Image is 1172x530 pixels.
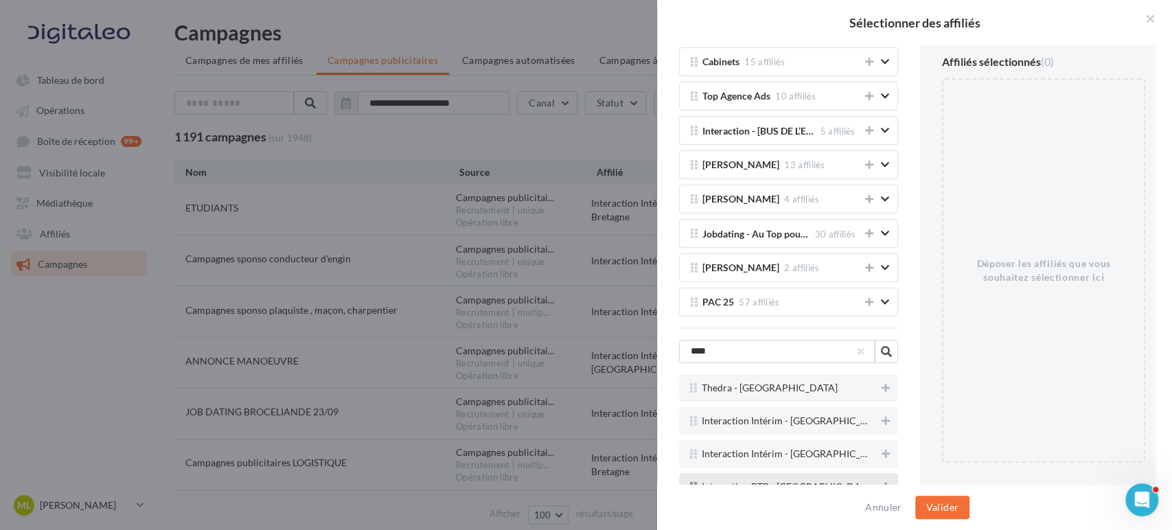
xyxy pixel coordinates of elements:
[702,383,838,393] span: Thedra - [GEOGRAPHIC_DATA]
[820,126,855,137] span: 5 affiliés
[739,297,780,308] span: 57 affiliés
[702,482,871,492] span: Interaction BTP - [GEOGRAPHIC_DATA]
[784,262,819,273] span: 2 affiliés
[702,160,779,170] span: [PERSON_NAME]
[702,126,815,141] span: Interaction - [BUS DE L’EMPLOI x CIC Normandy Channel Race]
[702,297,734,308] span: PAC 25
[702,229,809,244] span: Jobdating - Au Top pour l'Emploi - Vannes
[702,449,871,459] span: Interaction Intérim - [GEOGRAPHIC_DATA]
[679,16,1150,29] h2: Sélectionner des affiliés
[744,56,785,67] span: 15 affiliés
[814,229,855,240] span: 30 affiliés
[702,194,779,205] span: [PERSON_NAME]
[942,56,1054,67] div: Affiliés sélectionnés
[784,194,819,205] span: 4 affiliés
[702,91,770,102] span: Top Agence Ads
[860,499,907,516] button: Annuler
[702,263,779,273] span: [PERSON_NAME]
[1125,483,1158,516] iframe: Intercom live chat
[702,57,739,67] span: Cabinets
[784,159,825,170] span: 13 affiliés
[702,416,871,426] span: Interaction Intérim - [GEOGRAPHIC_DATA]
[915,496,969,519] button: Valider
[775,91,816,102] span: 10 affiliés
[1041,55,1054,68] span: (0)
